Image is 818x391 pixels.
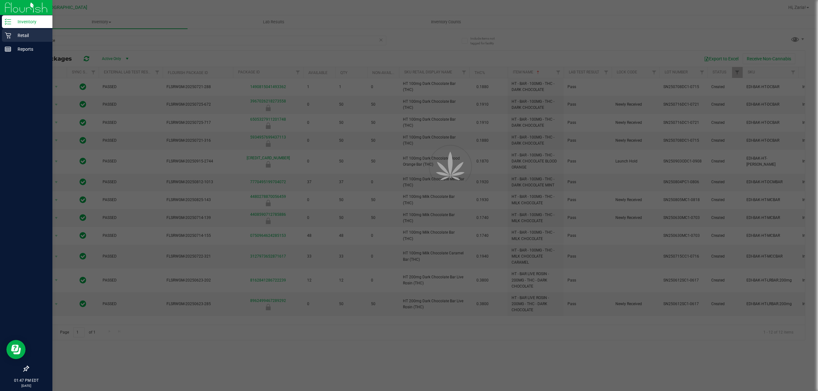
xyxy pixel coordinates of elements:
inline-svg: Inventory [5,19,11,25]
inline-svg: Retail [5,32,11,39]
p: Retail [11,32,50,39]
inline-svg: Reports [5,46,11,52]
p: 01:47 PM EDT [3,378,50,383]
iframe: Resource center [6,340,26,359]
p: Reports [11,45,50,53]
p: Inventory [11,18,50,26]
p: [DATE] [3,383,50,388]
